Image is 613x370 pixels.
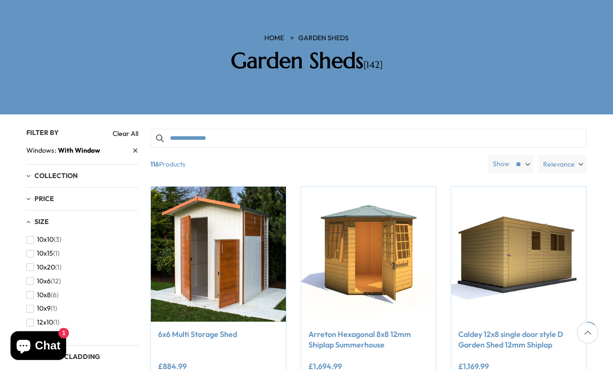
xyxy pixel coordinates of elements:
button: 10x10 [26,233,61,247]
h2: Garden Sheds [170,48,443,74]
label: Show [493,159,510,169]
a: Garden Sheds [298,34,349,43]
ins: £884.99 [158,362,187,370]
span: (3) [54,235,61,244]
span: 10x10 [37,235,54,244]
span: 10x20 [37,263,55,271]
b: 116 [150,155,159,173]
input: Search products [150,129,587,148]
span: 10x8 [37,291,51,299]
span: Windows [26,146,58,156]
a: HOME [264,34,284,43]
label: Relevance [538,155,587,173]
span: Collection [34,171,78,180]
span: Relevance [543,155,575,173]
span: Price [34,194,54,203]
span: (12) [51,277,61,285]
span: 10x15 [37,249,53,258]
a: 6x6 Multi Storage Shed [158,329,279,339]
span: (1) [55,263,61,271]
inbox-online-store-chat: Shopify online store chat [8,331,69,362]
a: Arreton Hexagonal 8x8 12mm Shiplap Summerhouse [308,329,429,350]
button: 10x9 [26,302,57,315]
ins: £1,169.99 [458,362,489,370]
span: 10x9 [37,304,51,313]
a: Clear All [113,129,138,138]
span: 10x6 [37,277,51,285]
button: 10x6 [26,274,61,288]
span: With Window [58,146,100,155]
button: 12x6 [26,329,58,343]
button: 10x20 [26,260,61,274]
span: (1) [53,318,59,326]
span: (6) [51,291,58,299]
button: 10x15 [26,247,59,260]
span: [142] [363,59,383,71]
ins: £1,694.99 [308,362,342,370]
button: 12x10 [26,315,59,329]
span: (1) [51,304,57,313]
span: (1) [53,249,59,258]
span: Size [34,217,49,226]
button: 10x8 [26,288,58,302]
span: Products [147,155,484,173]
span: 12x10 [37,318,53,326]
span: Filter By [26,128,59,137]
a: Caldey 12x8 single door style D Garden Shed 12mm Shiplap [458,329,579,350]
